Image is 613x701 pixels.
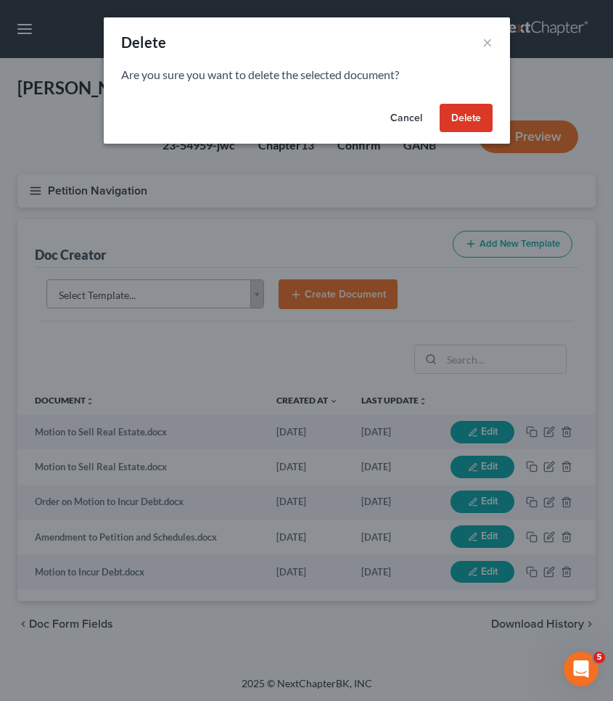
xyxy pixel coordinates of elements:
[121,67,493,83] p: Are you sure you want to delete the selected document?
[121,32,167,52] div: Delete
[482,33,493,51] button: ×
[593,652,605,663] span: 5
[379,104,434,133] button: Cancel
[440,104,493,133] button: Delete
[564,652,598,686] iframe: Intercom live chat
